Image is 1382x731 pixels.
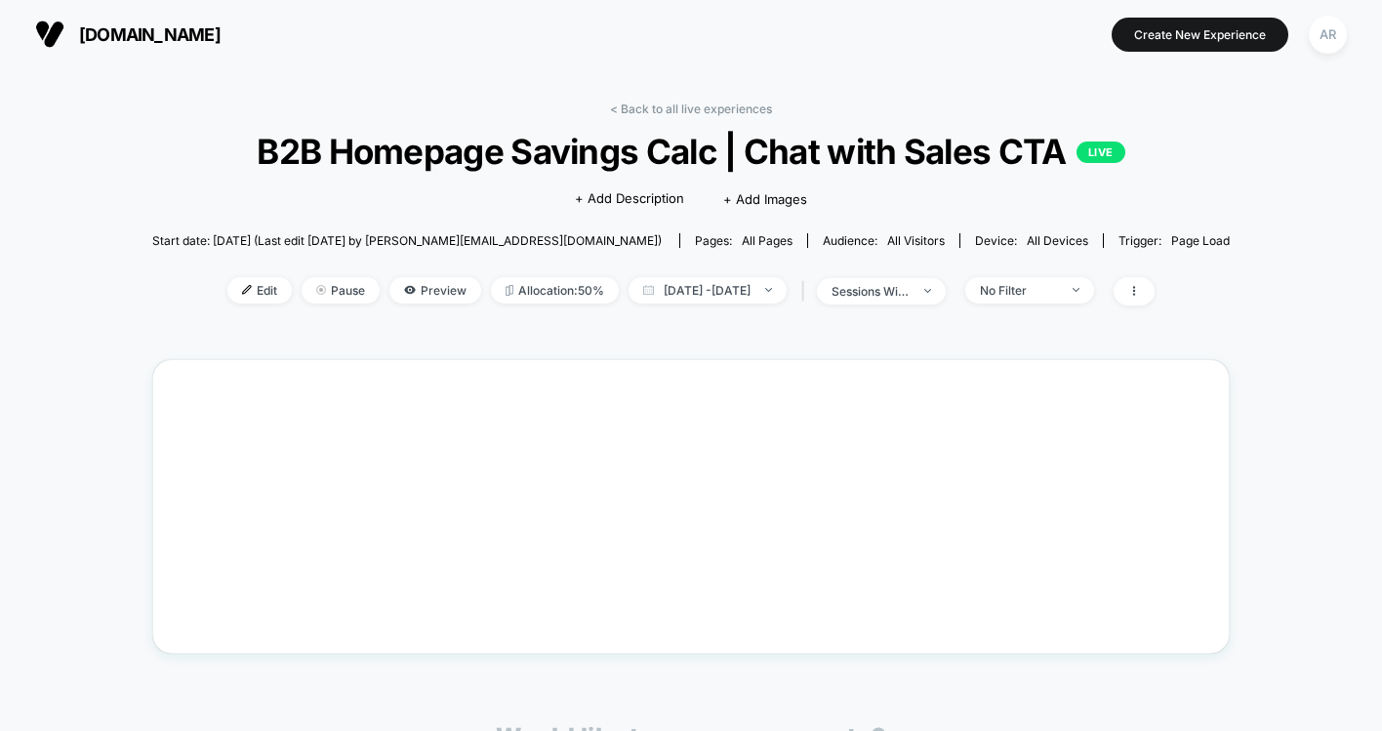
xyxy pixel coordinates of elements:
[206,131,1175,172] span: B2B Homepage Savings Calc | Chat with Sales CTA
[924,289,931,293] img: end
[723,191,807,207] span: + Add Images
[29,19,226,50] button: [DOMAIN_NAME]
[35,20,64,49] img: Visually logo
[302,277,380,304] span: Pause
[742,233,793,248] span: all pages
[695,233,793,248] div: Pages:
[506,285,513,296] img: rebalance
[1077,142,1125,163] p: LIVE
[765,288,772,292] img: end
[1112,18,1288,52] button: Create New Experience
[1073,288,1079,292] img: end
[491,277,619,304] span: Allocation: 50%
[79,24,221,45] span: [DOMAIN_NAME]
[959,233,1103,248] span: Device:
[832,284,910,299] div: sessions with impression
[152,233,662,248] span: Start date: [DATE] (Last edit [DATE] by [PERSON_NAME][EMAIL_ADDRESS][DOMAIN_NAME])
[316,285,326,295] img: end
[389,277,481,304] span: Preview
[629,277,787,304] span: [DATE] - [DATE]
[1309,16,1347,54] div: AR
[823,233,945,248] div: Audience:
[610,102,772,116] a: < Back to all live experiences
[242,285,252,295] img: edit
[1118,233,1230,248] div: Trigger:
[1027,233,1088,248] span: all devices
[643,285,654,295] img: calendar
[887,233,945,248] span: All Visitors
[1171,233,1230,248] span: Page Load
[1303,15,1353,55] button: AR
[980,283,1058,298] div: No Filter
[227,277,292,304] span: Edit
[575,189,684,209] span: + Add Description
[796,277,817,305] span: |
